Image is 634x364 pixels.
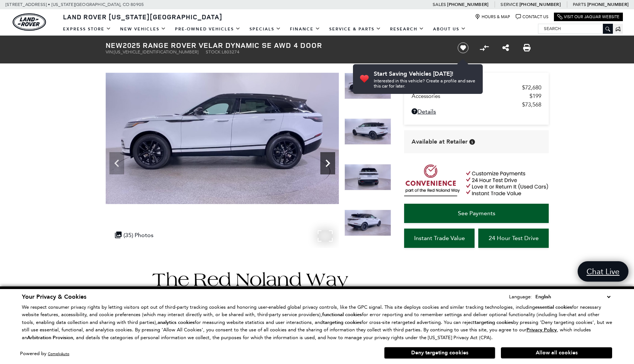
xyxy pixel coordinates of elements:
div: Language: [509,294,532,299]
a: land-rover [13,13,46,31]
span: 24 Hour Test Drive [489,235,539,242]
strong: functional cookies [322,311,362,318]
span: Chat Live [583,266,623,276]
img: New 2025 Fuji White Land Rover Dynamic SE image 7 [344,164,391,191]
span: Instant Trade Value [414,235,465,242]
span: Service [501,2,518,7]
span: MSRP [412,84,522,91]
span: Your Privacy & Cookies [22,293,86,301]
a: Chat Live [578,261,628,282]
strong: targeting cookies [475,319,513,326]
span: Land Rover [US_STATE][GEOGRAPHIC_DATA] [63,12,222,21]
a: Finance [285,23,325,36]
span: $73,568 [522,101,541,108]
span: VIN: [106,49,114,55]
img: New 2025 Fuji White Land Rover Dynamic SE image 5 [344,73,391,99]
button: Allow all cookies [501,347,612,358]
h1: 2025 Range Rover Velar Dynamic SE AWD 4 Door [106,41,445,49]
img: Land Rover [13,13,46,31]
a: MSRP $72,680 [412,84,541,91]
a: [PHONE_NUMBER] [447,1,488,7]
img: New 2025 Fuji White Land Rover Dynamic SE image 8 [344,210,391,236]
a: [PHONE_NUMBER] [519,1,561,7]
span: Parts [573,2,586,7]
span: Stock: [206,49,222,55]
a: Hours & Map [475,14,510,20]
a: [PHONE_NUMBER] [587,1,628,7]
a: Land Rover [US_STATE][GEOGRAPHIC_DATA] [59,12,227,21]
img: New 2025 Fuji White Land Rover Dynamic SE image 6 [344,118,391,145]
div: Powered by [20,351,69,356]
a: Details [412,108,541,115]
p: We respect consumer privacy rights by letting visitors opt out of third-party tracking cookies an... [22,304,612,342]
a: $73,568 [412,101,541,108]
div: Next [320,152,335,174]
a: Service & Parts [325,23,386,36]
a: ComplyAuto [48,351,69,356]
a: See Payments [404,204,549,223]
span: Available at Retailer [412,138,468,146]
img: New 2025 Fuji White Land Rover Dynamic SE image 5 [106,73,339,204]
div: (35) Photos [111,228,157,242]
a: EXPRESS STORE [59,23,116,36]
span: Accessories [412,93,529,99]
a: Visit Our Jaguar Website [557,14,620,20]
strong: Arbitration Provision [27,334,73,341]
a: [STREET_ADDRESS] • [US_STATE][GEOGRAPHIC_DATA], CO 80905 [6,2,144,7]
strong: essential cookies [535,304,572,311]
a: Contact Us [516,14,548,20]
a: Research [386,23,429,36]
nav: Main Navigation [59,23,470,36]
a: 24 Hour Test Drive [478,229,549,248]
button: Deny targeting cookies [384,347,495,359]
a: Share this New 2025 Range Rover Velar Dynamic SE AWD 4 Door [502,43,509,52]
span: [US_VEHICLE_IDENTIFICATION_NUMBER] [114,49,198,55]
a: Privacy Policy [526,327,557,332]
strong: analytics cookies [158,319,195,326]
button: Save vehicle [455,42,471,54]
strong: targeting cookies [323,319,361,326]
div: Previous [109,152,124,174]
button: Compare Vehicle [479,42,490,53]
span: See Payments [458,210,495,217]
select: Language Select [534,293,612,301]
a: Print this New 2025 Range Rover Velar Dynamic SE AWD 4 Door [523,43,531,52]
a: Accessories $199 [412,93,541,99]
span: $72,680 [522,84,541,91]
span: $199 [529,93,541,99]
span: L803274 [222,49,240,55]
a: Specials [245,23,285,36]
span: Sales [433,2,446,7]
u: Privacy Policy [526,327,557,333]
a: New Vehicles [116,23,171,36]
a: Pre-Owned Vehicles [171,23,245,36]
strong: New [106,40,123,50]
a: Instant Trade Value [404,229,475,248]
a: About Us [429,23,470,36]
div: Vehicle is in stock and ready for immediate delivery. Due to demand, availability is subject to c... [469,139,475,145]
input: Search [538,24,612,33]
